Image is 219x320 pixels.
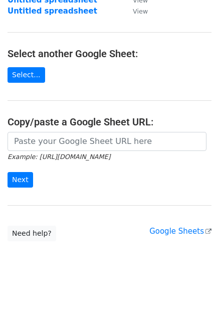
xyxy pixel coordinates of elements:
a: Untitled spreadsheet [8,7,97,16]
input: Next [8,172,33,188]
small: Example: [URL][DOMAIN_NAME] [8,153,110,161]
input: Paste your Google Sheet URL here [8,132,206,151]
small: View [133,8,148,15]
h4: Select another Google Sheet: [8,48,211,60]
h4: Copy/paste a Google Sheet URL: [8,116,211,128]
a: View [123,7,148,16]
a: Google Sheets [149,227,211,236]
iframe: Chat Widget [169,272,219,320]
a: Need help? [8,226,56,241]
a: Select... [8,67,45,83]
